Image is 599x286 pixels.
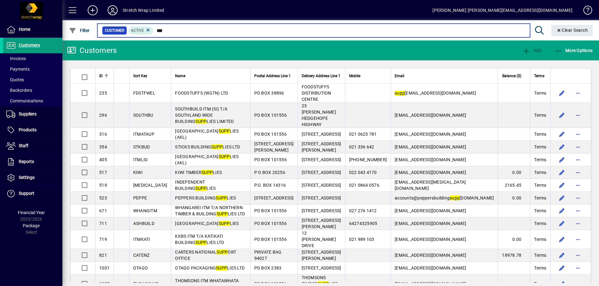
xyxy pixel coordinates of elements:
[302,208,341,213] span: [STREET_ADDRESS]
[556,28,588,33] span: Clear Search
[254,195,294,200] span: [STREET_ADDRESS]
[551,25,593,36] button: Clear
[557,206,567,216] button: Edit
[3,74,62,85] a: Quotes
[219,129,230,134] em: SUPP
[498,192,530,204] td: 0.00
[3,53,62,64] a: Invoices
[175,106,234,124] span: SOUTHBUILD ITM (SI) T/A SOUTHLAND WIDE BUILDING LIES LIMITED
[395,221,466,226] span: [EMAIL_ADDRESS][DOMAIN_NAME]
[133,157,148,162] span: ITMLID
[302,132,341,137] span: [STREET_ADDRESS]
[573,110,583,120] button: More options
[133,195,147,200] span: PEPPE
[555,48,593,53] span: More Options
[99,73,103,79] span: ID
[498,230,530,249] td: 0.00
[99,113,107,118] span: 296
[254,170,285,175] span: P O BOX 20256
[19,27,30,32] span: Home
[254,250,282,261] span: PRIVATE BAG 94027
[202,170,213,175] em: SUPP
[133,170,143,175] span: KIWI
[534,144,546,150] span: Terms
[3,154,62,170] a: Reports
[573,250,583,260] button: More options
[19,43,40,48] span: Customers
[6,56,26,61] span: Invoices
[254,208,287,213] span: PO BOX 101556
[557,155,567,165] button: Edit
[579,1,591,21] a: Knowledge Base
[133,91,155,96] span: FDSTFWEL
[573,129,583,139] button: More options
[99,265,110,270] span: 1001
[3,170,62,185] a: Settings
[254,113,287,118] span: PO BOX 101556
[195,240,207,245] em: SUPP
[19,143,28,148] span: Staff
[557,250,567,260] button: Edit
[534,252,546,258] span: Terms
[349,157,387,162] span: [PHONE_NUMBER]
[254,157,287,162] span: PO BOX 101556
[534,169,546,176] span: Terms
[302,250,341,261] span: [STREET_ADDRESS][PERSON_NAME]
[395,132,466,137] span: [EMAIL_ADDRESS][DOMAIN_NAME]
[557,142,567,152] button: Edit
[254,265,282,270] span: PO BOX 2383
[19,191,34,196] span: Support
[302,231,336,248] span: 12 [PERSON_NAME] DRIVE
[534,112,546,118] span: Terms
[534,157,546,163] span: Terms
[131,28,144,33] span: Active
[175,73,185,79] span: Name
[99,157,107,162] span: 405
[254,73,291,79] span: Postal Address Line 1
[175,221,239,226] span: [GEOGRAPHIC_DATA] LIES
[3,186,62,201] a: Support
[573,218,583,228] button: More options
[573,180,583,190] button: More options
[302,84,331,102] span: FOODSTUFFS DISTRIBUTION CENTRE
[217,250,228,255] em: SUPP
[349,170,377,175] span: 022 043 4170
[395,73,404,79] span: Email
[175,170,222,175] span: KIWI TIMBER LIES
[521,45,543,56] button: Add
[3,64,62,74] a: Payments
[534,265,546,271] span: Terms
[175,129,239,140] span: [GEOGRAPHIC_DATA] LIES (AKL)
[349,73,387,79] div: Mobile
[99,208,107,213] span: 671
[105,27,124,34] span: Customer
[302,183,341,188] span: [STREET_ADDRESS]
[302,157,341,162] span: [STREET_ADDRESS]
[175,205,245,216] span: WHANGAREI ITM T/A NORTHERN TIMBER & BUILDING LIES LTD
[498,249,530,262] td: 18978.78
[219,221,230,226] em: SUPP
[6,88,32,93] span: Backorders
[302,73,340,79] span: Delivery Address Line 1
[573,193,583,203] button: More options
[349,208,377,213] span: 027 276 1412
[99,237,107,242] span: 719
[534,208,546,214] span: Terms
[133,265,148,270] span: OTAGO
[395,170,466,175] span: [EMAIL_ADDRESS][DOMAIN_NAME]
[254,221,287,226] span: PO BOX 101556
[553,45,594,56] button: More Options
[302,103,336,127] span: 23 [PERSON_NAME] HEDGEHOPE HIGHWAY
[302,141,341,152] span: [STREET_ADDRESS][PERSON_NAME]
[99,144,107,149] span: 354
[129,26,153,35] mat-chip: Activation Status: Active
[349,73,360,79] span: Mobile
[133,73,147,79] span: Sort Key
[18,210,45,215] span: Financial Year
[175,250,236,261] span: CARTERS NATIONAL ORT OFFICE
[19,175,35,180] span: Settings
[395,180,466,191] span: [EMAIL_ADDRESS][MEDICAL_DATA][DOMAIN_NAME]
[3,22,62,37] a: Home
[395,208,466,213] span: [EMAIL_ADDRESS][DOMAIN_NAME]
[211,144,222,149] em: SUPP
